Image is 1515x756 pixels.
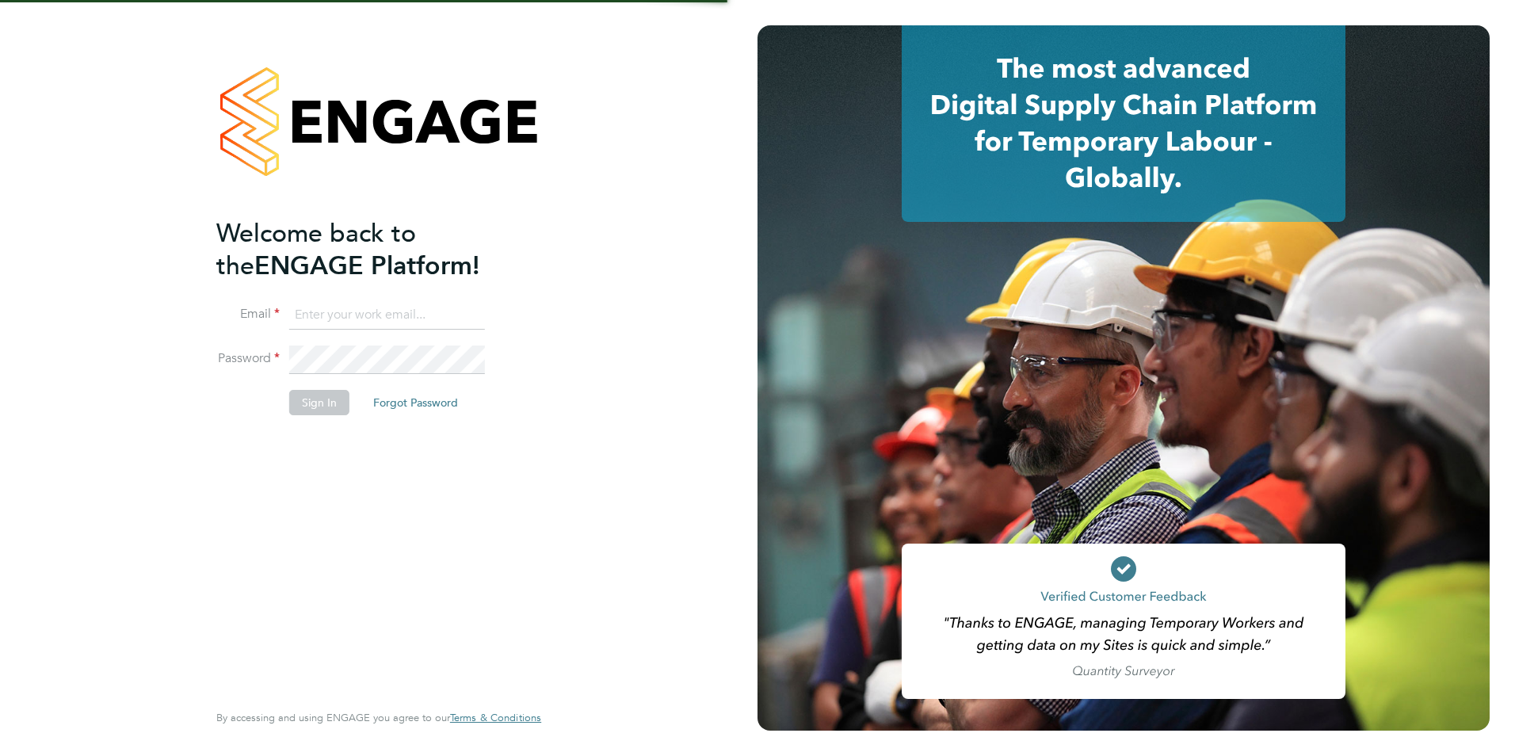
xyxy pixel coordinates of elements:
span: By accessing and using ENGAGE you agree to our [216,711,541,724]
label: Password [216,350,280,367]
input: Enter your work email... [289,301,485,330]
span: Welcome back to the [216,218,416,281]
button: Sign In [289,390,349,415]
h2: ENGAGE Platform! [216,217,525,282]
label: Email [216,306,280,323]
a: Terms & Conditions [450,712,541,724]
button: Forgot Password [361,390,471,415]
